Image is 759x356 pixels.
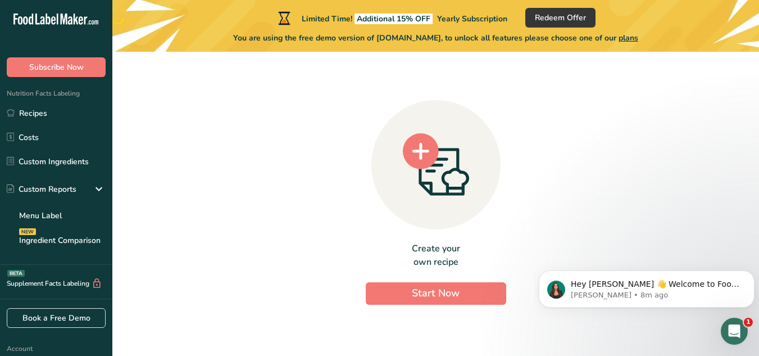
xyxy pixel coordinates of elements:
iframe: Intercom live chat [721,318,748,345]
span: plans [619,33,638,43]
div: Limited Time! [276,11,507,25]
a: Book a Free Demo [7,308,106,328]
span: Start Now [412,286,460,300]
span: Redeem Offer [535,12,586,24]
button: Redeem Offer [525,8,596,28]
span: Subscribe Now [29,61,84,73]
span: 1 [744,318,753,327]
div: Create your own recipe [366,242,506,269]
span: Yearly Subscription [437,13,507,24]
iframe: Intercom notifications message [534,247,759,326]
span: You are using the free demo version of [DOMAIN_NAME], to unlock all features please choose one of... [233,32,638,44]
div: NEW [19,228,36,235]
button: Start Now [366,282,506,305]
span: Additional 15% OFF [354,13,433,24]
button: Subscribe Now [7,57,106,77]
div: BETA [7,270,25,277]
div: Custom Reports [7,183,76,195]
